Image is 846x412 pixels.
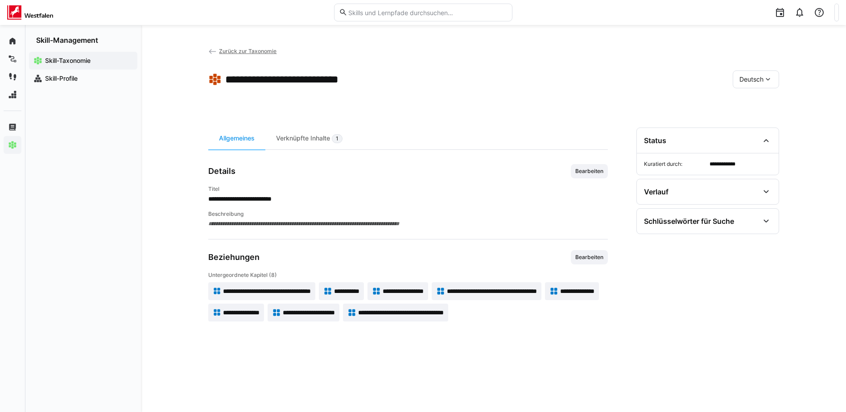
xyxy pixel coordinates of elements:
[644,217,734,226] div: Schlüsselwörter für Suche
[739,75,763,84] span: Deutsch
[208,210,608,218] h4: Beschreibung
[208,48,277,54] a: Zurück zur Taxonomie
[208,185,608,193] h4: Titel
[574,254,604,261] span: Bearbeiten
[265,128,353,149] div: Verknüpfte Inhalte
[644,136,666,145] div: Status
[644,187,669,196] div: Verlauf
[336,135,338,142] span: 1
[219,48,276,54] span: Zurück zur Taxonomie
[644,161,706,168] span: Kuratiert durch:
[208,128,265,149] div: Allgemeines
[571,250,608,264] button: Bearbeiten
[347,8,507,16] input: Skills und Lernpfade durchsuchen…
[208,252,260,262] h3: Beziehungen
[208,272,608,279] h4: Untergeordnete Kapitel (8)
[574,168,604,175] span: Bearbeiten
[571,164,608,178] button: Bearbeiten
[208,166,235,176] h3: Details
